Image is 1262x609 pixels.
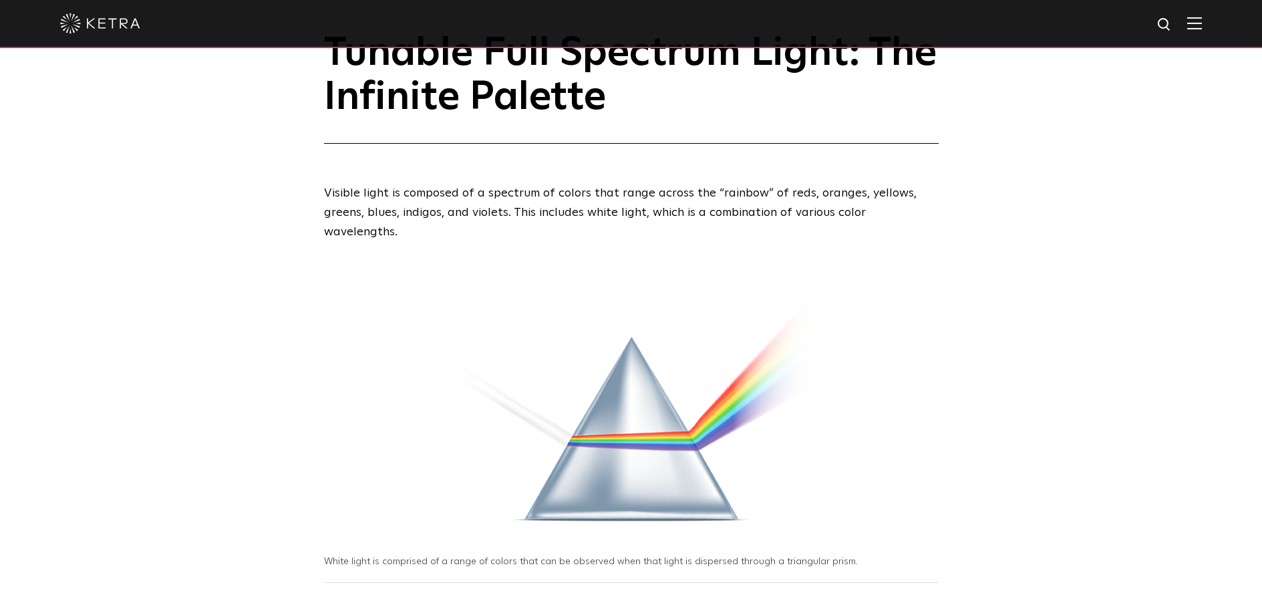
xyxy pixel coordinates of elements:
img: Hamburger%20Nav.svg [1187,17,1202,29]
img: search icon [1156,17,1173,33]
img: ketra-logo-2019-white [60,13,140,33]
img: White light on a prism, producing a range of colors [324,268,939,542]
p: White light is comprised of a range of colors that can be observed when that light is dispersed t... [324,556,865,569]
h1: Tunable Full Spectrum Light: The Infinite Palette [324,31,939,144]
p: Visible light is composed of a spectrum of colors that range across the “rainbow” of reds, orange... [324,184,939,241]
